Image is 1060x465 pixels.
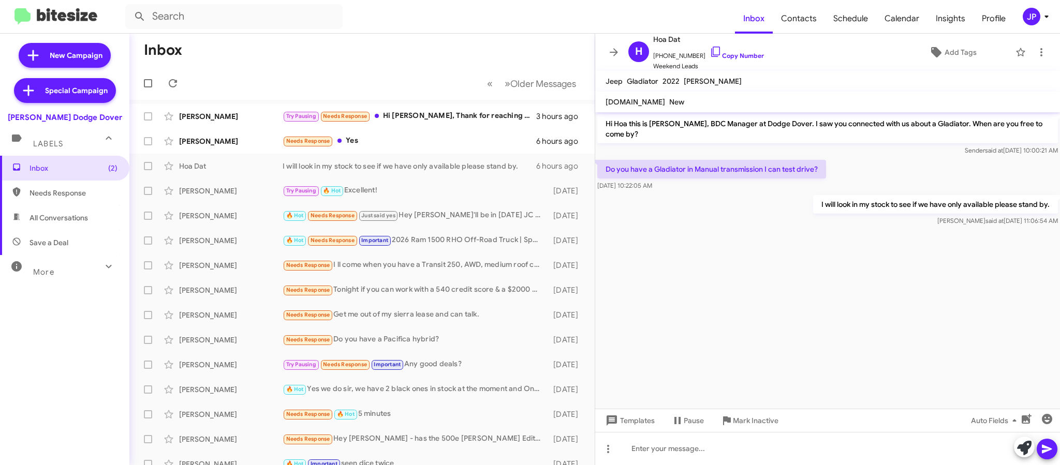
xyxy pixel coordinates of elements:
[286,237,304,244] span: 🔥 Hot
[286,386,304,393] span: 🔥 Hot
[547,310,586,320] div: [DATE]
[283,334,547,346] div: Do you have a Pacifica hybrid?
[337,411,355,417] span: 🔥 Hot
[510,78,576,89] span: Older Messages
[1023,8,1040,25] div: JP
[498,73,582,94] button: Next
[179,434,283,444] div: [PERSON_NAME]
[14,78,116,103] a: Special Campaign
[663,411,712,430] button: Pause
[547,235,586,246] div: [DATE]
[283,209,547,221] div: Hey [PERSON_NAME]'ll be in [DATE] JC knows I'm coming in I have a lease that has an heating/ac is...
[179,335,283,345] div: [PERSON_NAME]
[965,146,1058,154] span: Sender [DATE] 10:00:21 AM
[283,309,547,321] div: Get me out of my sierra lease and can talk.
[733,411,778,430] span: Mark Inactive
[283,161,536,171] div: I will look in my stock to see if we have only available please stand by.
[710,52,764,59] a: Copy Number
[684,411,704,430] span: Pause
[669,97,684,107] span: New
[635,43,643,60] span: H
[283,135,536,147] div: Yes
[662,77,680,86] span: 2022
[144,42,182,58] h1: Inbox
[547,211,586,221] div: [DATE]
[179,186,283,196] div: [PERSON_NAME]
[179,384,283,395] div: [PERSON_NAME]
[30,213,88,223] span: All Conversations
[735,4,773,34] a: Inbox
[985,217,1004,224] span: said at
[311,237,355,244] span: Needs Response
[813,195,1058,214] p: I will look in my stock to see if we have only available please stand by.
[286,336,330,343] span: Needs Response
[374,361,401,368] span: Important
[179,136,283,146] div: [PERSON_NAME]
[283,234,547,246] div: 2026 Ram 1500 RHO Off-Road Truck | Specs, Engines, & More [URL][DOMAIN_NAME]
[283,433,547,445] div: Hey [PERSON_NAME] - has the 500e [PERSON_NAME] Edition arrived?
[481,73,582,94] nav: Page navigation example
[773,4,825,34] a: Contacts
[30,188,117,198] span: Needs Response
[547,434,586,444] div: [DATE]
[536,111,586,122] div: 3 hours ago
[283,408,547,420] div: 5 minutes
[597,114,1058,143] p: Hi Hoa this is [PERSON_NAME], BDC Manager at Dodge Dover. I saw you connected with us about a Gla...
[712,411,787,430] button: Mark Inactive
[547,260,586,271] div: [DATE]
[30,163,117,173] span: Inbox
[547,285,586,295] div: [DATE]
[286,311,330,318] span: Needs Response
[547,359,586,370] div: [DATE]
[597,182,652,189] span: [DATE] 10:22:05 AM
[286,138,330,144] span: Needs Response
[894,43,1010,62] button: Add Tags
[283,383,547,395] div: Yes we do sir, we have 2 black ones in stock at the moment and One of them is a limited edition M...
[179,211,283,221] div: [PERSON_NAME]
[927,4,974,34] a: Insights
[179,359,283,370] div: [PERSON_NAME]
[286,287,330,293] span: Needs Response
[286,113,316,119] span: Try Pausing
[50,50,102,61] span: New Campaign
[825,4,876,34] a: Schedule
[361,237,388,244] span: Important
[547,335,586,345] div: [DATE]
[108,163,117,173] span: (2)
[606,77,623,86] span: Jeep
[179,111,283,122] div: [PERSON_NAME]
[606,97,665,107] span: [DOMAIN_NAME]
[286,187,316,194] span: Try Pausing
[33,139,63,148] span: Labels
[283,110,536,122] div: Hi [PERSON_NAME], Thank for reaching out. I will stop by soon and will call before to schedule a ...
[19,43,111,68] a: New Campaign
[536,161,586,171] div: 6 hours ago
[283,259,547,271] div: I ll come when you have a Transit 250, AWD, medium roof cargo van. Let me know.
[595,411,663,430] button: Templates
[286,361,316,368] span: Try Pausing
[179,161,283,171] div: Hoa Dat
[45,85,108,96] span: Special Campaign
[323,361,367,368] span: Needs Response
[286,436,330,442] span: Needs Response
[487,77,493,90] span: «
[286,411,330,417] span: Needs Response
[1014,8,1049,25] button: JP
[876,4,927,34] a: Calendar
[283,185,547,197] div: Excellent!
[283,358,547,370] div: Any good deals?
[125,4,343,29] input: Search
[179,260,283,271] div: [PERSON_NAME]
[971,411,1021,430] span: Auto Fields
[323,187,341,194] span: 🔥 Hot
[985,146,1003,154] span: said at
[179,409,283,419] div: [PERSON_NAME]
[179,285,283,295] div: [PERSON_NAME]
[547,384,586,395] div: [DATE]
[653,33,764,46] span: Hoa Dat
